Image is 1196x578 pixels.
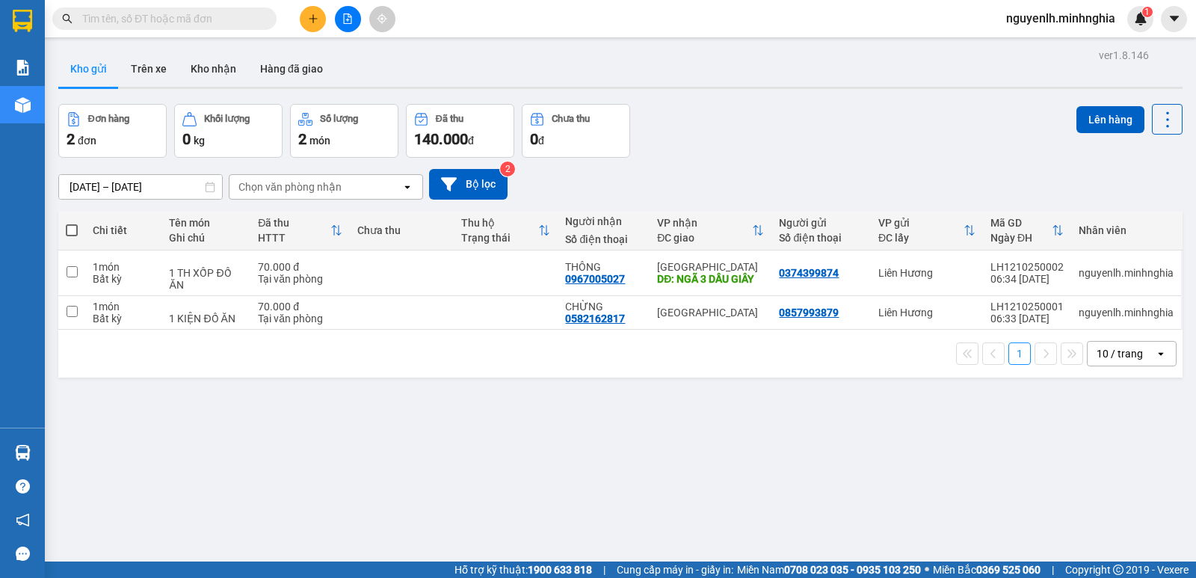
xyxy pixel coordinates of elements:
[552,114,590,124] div: Chưa thu
[248,51,335,87] button: Hàng đã giao
[933,562,1041,578] span: Miền Bắc
[58,51,119,87] button: Kho gửi
[93,261,154,273] div: 1 món
[538,135,544,147] span: đ
[182,130,191,148] span: 0
[88,114,129,124] div: Đơn hàng
[15,60,31,76] img: solution-icon
[258,273,342,285] div: Tại văn phòng
[1144,7,1150,17] span: 1
[1097,346,1143,361] div: 10 / trang
[657,307,764,319] div: [GEOGRAPHIC_DATA]
[258,232,330,244] div: HTTT
[784,564,921,576] strong: 0708 023 035 - 0935 103 250
[976,564,1041,576] strong: 0369 525 060
[169,217,243,229] div: Tên món
[657,261,764,273] div: [GEOGRAPHIC_DATA]
[461,217,538,229] div: Thu hộ
[377,13,387,24] span: aim
[565,215,642,227] div: Người nhận
[779,217,863,229] div: Người gửi
[342,13,353,24] span: file-add
[335,6,361,32] button: file-add
[603,562,605,578] span: |
[565,261,642,273] div: THÔNG
[990,301,1064,313] div: LH1210250001
[530,130,538,148] span: 0
[67,130,75,148] span: 2
[429,169,508,200] button: Bộ lọc
[169,232,243,244] div: Ghi chú
[13,10,32,32] img: logo-vxr
[93,273,154,285] div: Bất kỳ
[779,232,863,244] div: Số điện thoại
[1079,224,1174,236] div: Nhân viên
[650,211,771,250] th: Toggle SortBy
[994,9,1127,28] span: nguyenlh.minhnghia
[565,313,625,325] div: 0582162817
[16,513,30,527] span: notification
[657,232,752,244] div: ĐC giao
[179,51,248,87] button: Kho nhận
[871,211,983,250] th: Toggle SortBy
[308,13,318,24] span: plus
[1079,267,1174,279] div: nguyenlh.minhnghia
[1008,342,1031,365] button: 1
[1052,562,1054,578] span: |
[93,301,154,313] div: 1 món
[258,301,342,313] div: 70.000 đ
[406,104,514,158] button: Đã thu140.000đ
[401,181,413,193] svg: open
[238,179,342,194] div: Chọn văn phòng nhận
[1099,47,1149,64] div: ver 1.8.146
[1161,6,1187,32] button: caret-down
[990,232,1052,244] div: Ngày ĐH
[990,273,1064,285] div: 06:34 [DATE]
[528,564,592,576] strong: 1900 633 818
[194,135,205,147] span: kg
[320,114,358,124] div: Số lượng
[15,97,31,113] img: warehouse-icon
[258,313,342,325] div: Tại văn phòng
[878,232,964,244] div: ĐC lấy
[62,13,73,24] span: search
[82,10,259,27] input: Tìm tên, số ĐT hoặc mã đơn
[461,232,538,244] div: Trạng thái
[16,547,30,561] span: message
[1076,106,1144,133] button: Lên hàng
[300,6,326,32] button: plus
[878,307,975,319] div: Liên Hương
[779,307,839,319] div: 0857993879
[454,562,592,578] span: Hỗ trợ kỹ thuật:
[1168,12,1181,25] span: caret-down
[309,135,330,147] span: món
[169,267,243,291] div: 1 TH XỐP ĐỒ ĂN
[58,104,167,158] button: Đơn hàng2đơn
[925,567,929,573] span: ⚪️
[990,313,1064,325] div: 06:33 [DATE]
[436,114,463,124] div: Đã thu
[250,211,349,250] th: Toggle SortBy
[990,217,1052,229] div: Mã GD
[737,562,921,578] span: Miền Nam
[565,273,625,285] div: 0967005027
[258,217,330,229] div: Đã thu
[119,51,179,87] button: Trên xe
[93,224,154,236] div: Chi tiết
[990,261,1064,273] div: LH1210250002
[565,233,642,245] div: Số điện thoại
[657,273,764,285] div: DĐ: NGÃ 3 DẦU GIÂY
[779,267,839,279] div: 0374399874
[1155,348,1167,360] svg: open
[657,217,752,229] div: VP nhận
[369,6,395,32] button: aim
[1142,7,1153,17] sup: 1
[454,211,558,250] th: Toggle SortBy
[78,135,96,147] span: đơn
[522,104,630,158] button: Chưa thu0đ
[298,130,306,148] span: 2
[174,104,283,158] button: Khối lượng0kg
[1134,12,1147,25] img: icon-new-feature
[59,175,222,199] input: Select a date range.
[204,114,250,124] div: Khối lượng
